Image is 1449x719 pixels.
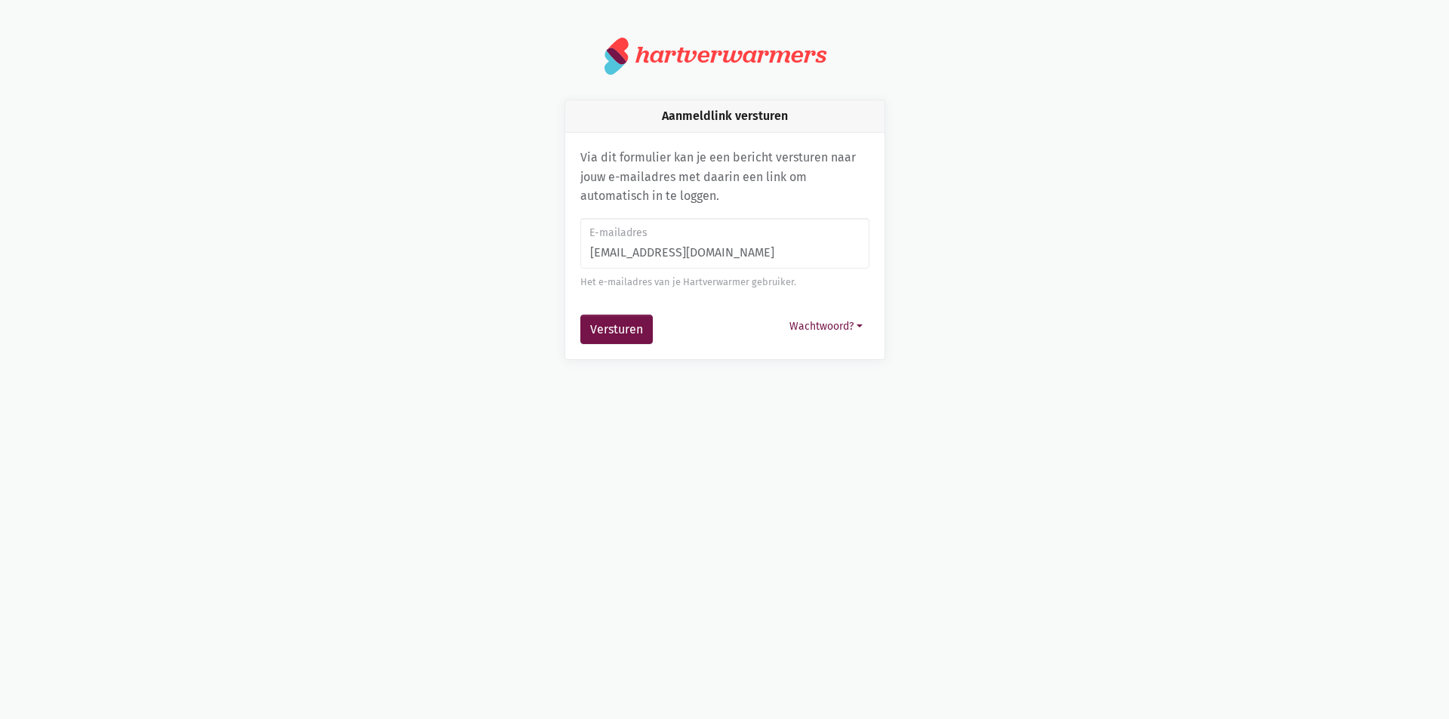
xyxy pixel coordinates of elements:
[605,36,629,75] img: logo.svg
[580,218,869,345] form: Aanmeldlink versturen
[635,41,826,69] div: hartverwarmers
[783,315,869,338] button: Wachtwoord?
[565,100,884,133] div: Aanmeldlink versturen
[580,148,869,206] p: Via dit formulier kan je een bericht versturen naar jouw e-mailadres met daarin een link om autom...
[605,36,844,75] a: hartverwarmers
[580,315,653,345] button: Versturen
[589,225,859,241] label: E-mailadres
[580,275,869,290] div: Het e-mailadres van je Hartverwarmer gebruiker.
